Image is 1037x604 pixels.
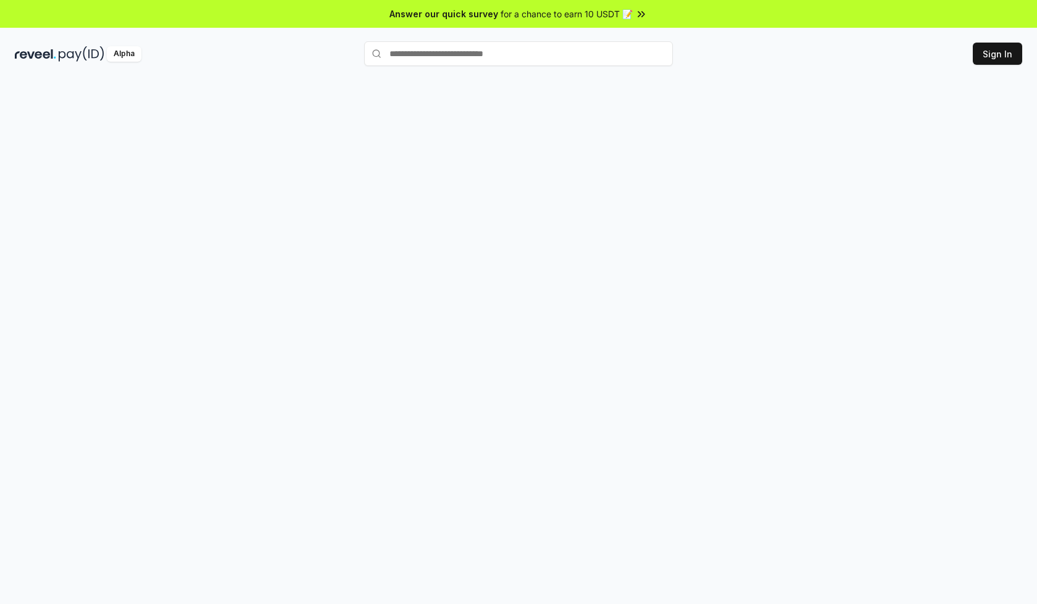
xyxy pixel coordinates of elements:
[973,43,1022,65] button: Sign In
[389,7,498,20] span: Answer our quick survey
[107,46,141,62] div: Alpha
[501,7,633,20] span: for a chance to earn 10 USDT 📝
[59,46,104,62] img: pay_id
[15,46,56,62] img: reveel_dark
